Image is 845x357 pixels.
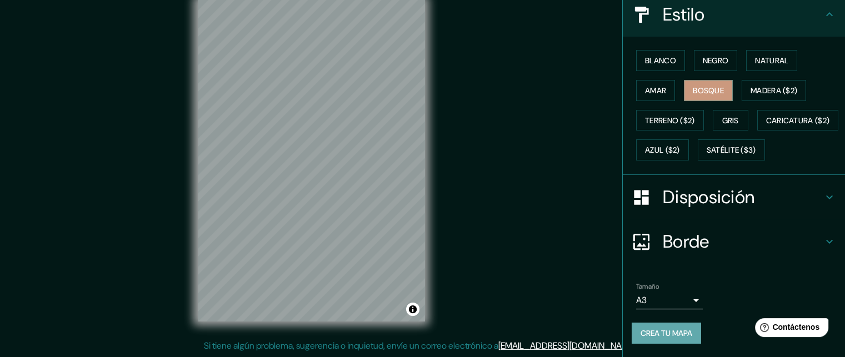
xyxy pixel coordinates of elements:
[641,328,692,338] font: Crea tu mapa
[636,80,675,101] button: Amar
[623,219,845,264] div: Borde
[742,80,806,101] button: Madera ($2)
[703,56,729,66] font: Negro
[684,80,733,101] button: Bosque
[645,115,695,125] font: Terreno ($2)
[663,230,709,253] font: Borde
[713,110,748,131] button: Gris
[645,56,676,66] font: Blanco
[698,139,765,160] button: Satélite ($3)
[636,294,647,306] font: A3
[645,145,680,155] font: Azul ($2)
[204,340,498,351] font: Si tiene algún problema, sugerencia o inquietud, envíe un correo electrónico a
[746,314,833,345] iframe: Lanzador de widgets de ayuda
[757,110,839,131] button: Caricatura ($2)
[663,3,704,26] font: Estilo
[498,340,636,351] a: [EMAIL_ADDRESS][DOMAIN_NAME]
[693,86,724,95] font: Bosque
[694,50,738,71] button: Negro
[636,291,703,309] div: A3
[636,139,689,160] button: Azul ($2)
[746,50,797,71] button: Natural
[707,145,756,155] font: Satélite ($3)
[722,115,739,125] font: Gris
[636,110,704,131] button: Terreno ($2)
[406,303,419,316] button: Activar o desactivar atribución
[751,86,797,95] font: Madera ($2)
[645,86,666,95] font: Amar
[636,50,685,71] button: Blanco
[632,323,701,344] button: Crea tu mapa
[766,115,830,125] font: Caricatura ($2)
[623,175,845,219] div: Disposición
[663,185,754,209] font: Disposición
[636,282,659,291] font: Tamaño
[755,56,788,66] font: Natural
